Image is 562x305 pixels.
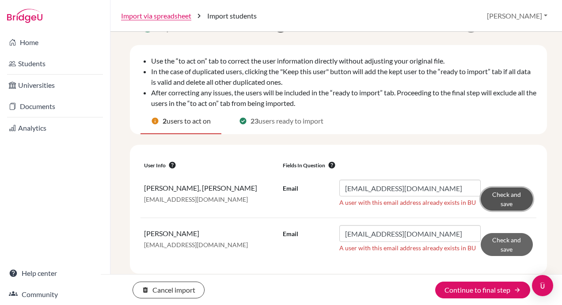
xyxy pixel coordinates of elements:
span: 23 [251,116,258,126]
p: [PERSON_NAME], [PERSON_NAME] [144,183,276,193]
span: Success [140,19,155,34]
input: Please enter user's email address [339,180,481,196]
p: [EMAIL_ADDRESS][DOMAIN_NAME] [144,195,276,204]
a: Documents [2,98,108,115]
label: Email [283,184,298,193]
a: Analytics [2,119,108,137]
button: fields-in-question-help [325,161,338,169]
th: Fields in question [279,155,536,173]
p: [EMAIL_ADDRESS][DOMAIN_NAME] [144,241,276,249]
button: Check and save [481,233,533,256]
span: users ready to import [258,116,323,126]
i: delete [142,286,149,294]
a: Help center [2,264,108,282]
div: Review & confirm data [140,109,536,134]
li: In the case of duplicated users, clicking the "Keep this user" button will add the kept user to t... [151,66,536,87]
i: chevron_right [195,11,204,20]
a: Universities [2,76,108,94]
li: Use the “to act on” tab to correct the user information directly without adjusting your original ... [151,56,536,66]
li: After correcting any issues, the users will be included in the “ready to import” tab. Proceeding ... [151,87,536,109]
span: info [151,117,159,125]
label: Email [283,230,298,238]
button: Cancel import [133,282,205,298]
a: Import via spreadsheet [121,11,191,21]
p: A user with this email address already exists in BU [339,244,481,252]
span: Import students [207,11,257,21]
p: [PERSON_NAME] [144,229,276,239]
button: Continue to final step [435,282,530,298]
a: Students [2,55,108,72]
span: 2 [163,116,167,126]
a: Community [2,286,108,303]
button: user-info-help [166,161,179,169]
th: User info [140,155,279,173]
span: check_circle [239,117,247,125]
button: [PERSON_NAME] [483,8,551,24]
input: Please enter user's email address [339,225,481,242]
img: Bridge-U [7,9,42,23]
i: arrow_forward [514,286,521,294]
a: Home [2,34,108,51]
div: Open Intercom Messenger [532,275,553,296]
span: users to act on [167,116,211,126]
button: Check and save [481,188,533,211]
p: A user with this email address already exists in BU [339,198,481,207]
